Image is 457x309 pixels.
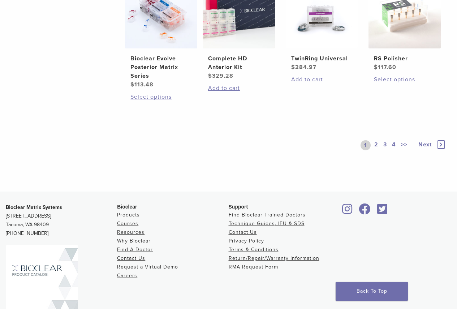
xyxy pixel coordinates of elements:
[229,238,264,244] a: Privacy Policy
[130,81,154,88] bdi: 113.48
[382,140,388,150] a: 3
[130,81,134,88] span: $
[117,238,151,244] a: Why Bioclear
[229,229,257,235] a: Contact Us
[117,246,153,253] a: Find A Doctor
[117,212,140,218] a: Products
[391,140,397,150] a: 4
[229,246,279,253] a: Terms & Conditions
[6,203,117,238] p: [STREET_ADDRESS] Tacoma, WA 98409 [PHONE_NUMBER]
[130,93,192,101] a: Select options for “Bioclear Evolve Posterior Matrix Series”
[229,212,306,218] a: Find Bioclear Trained Doctors
[357,208,373,215] a: Bioclear
[361,140,371,150] a: 1
[117,229,145,235] a: Resources
[208,84,270,93] a: Add to cart: “Complete HD Anterior Kit”
[130,54,192,80] h2: Bioclear Evolve Posterior Matrix Series
[374,75,435,84] a: Select options for “RS Polisher”
[117,204,137,210] span: Bioclear
[208,54,270,72] h2: Complete HD Anterior Kit
[374,54,435,63] h2: RS Polisher
[340,208,355,215] a: Bioclear
[117,220,138,227] a: Courses
[117,272,137,279] a: Careers
[418,141,432,148] span: Next
[229,264,278,270] a: RMA Request Form
[291,75,353,84] a: Add to cart: “TwinRing Universal”
[229,220,305,227] a: Technique Guides, IFU & SDS
[400,140,409,150] a: >>
[291,64,316,71] bdi: 284.97
[374,64,378,71] span: $
[208,72,233,80] bdi: 329.28
[117,255,145,261] a: Contact Us
[229,204,248,210] span: Support
[208,72,212,80] span: $
[375,208,390,215] a: Bioclear
[6,204,62,210] strong: Bioclear Matrix Systems
[373,140,380,150] a: 2
[291,54,353,63] h2: TwinRing Universal
[291,64,295,71] span: $
[117,264,178,270] a: Request a Virtual Demo
[229,255,319,261] a: Return/Repair/Warranty Information
[374,64,396,71] bdi: 117.60
[336,282,408,301] a: Back To Top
